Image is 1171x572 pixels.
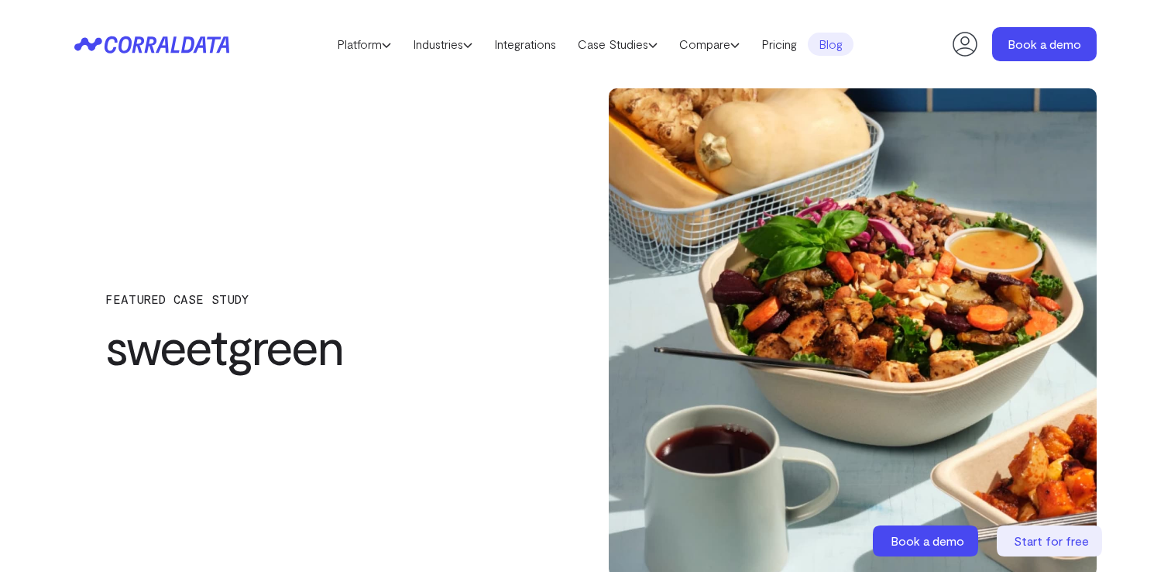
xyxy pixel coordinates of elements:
[873,525,981,556] a: Book a demo
[997,525,1105,556] a: Start for free
[402,33,483,56] a: Industries
[668,33,750,56] a: Compare
[750,33,808,56] a: Pricing
[891,533,964,548] span: Book a demo
[808,33,853,56] a: Blog
[567,33,668,56] a: Case Studies
[483,33,567,56] a: Integrations
[1014,533,1089,548] span: Start for free
[326,33,402,56] a: Platform
[105,292,531,306] p: FEATURED CASE STUDY
[992,27,1097,61] a: Book a demo
[105,318,531,374] h1: sweetgreen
